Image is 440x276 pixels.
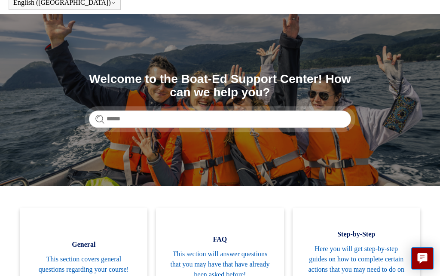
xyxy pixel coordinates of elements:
[411,247,434,270] button: Live chat
[89,110,351,128] input: Search
[306,229,407,239] span: Step-by-Step
[33,254,134,275] span: This section covers general questions regarding your course!
[169,234,271,245] span: FAQ
[33,239,134,250] span: General
[89,73,351,99] h1: Welcome to the Boat-Ed Support Center! How can we help you?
